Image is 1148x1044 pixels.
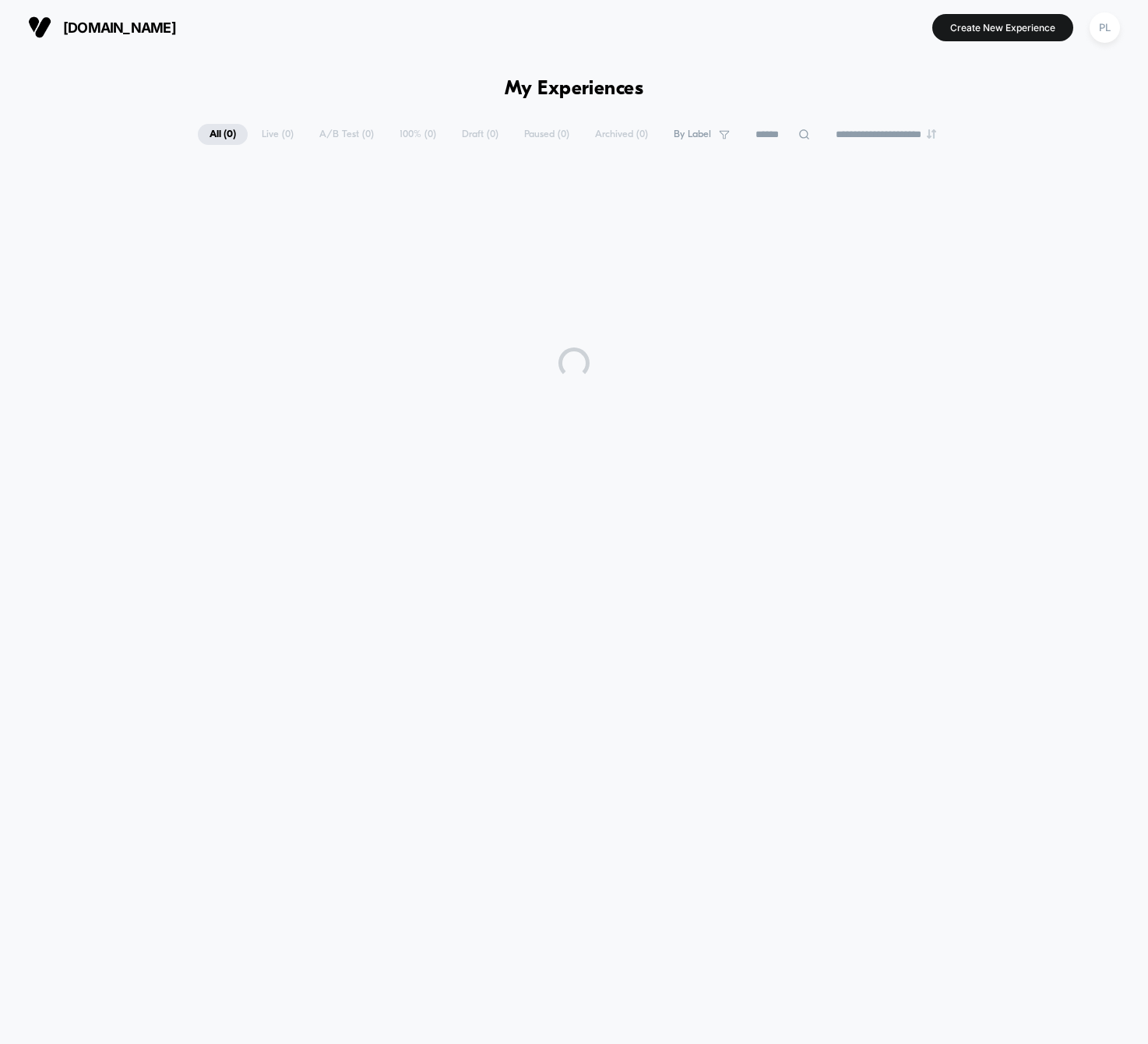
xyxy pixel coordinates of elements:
[674,129,711,140] span: By Label
[932,14,1073,41] button: Create New Experience
[198,124,248,145] span: All ( 0 )
[63,19,176,36] span: [DOMAIN_NAME]
[28,16,51,39] img: Visually logo
[23,15,181,40] button: [DOMAIN_NAME]
[1085,12,1125,44] button: PL
[1090,12,1120,43] div: PL
[927,129,936,139] img: end
[505,78,644,101] h1: My Experiences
